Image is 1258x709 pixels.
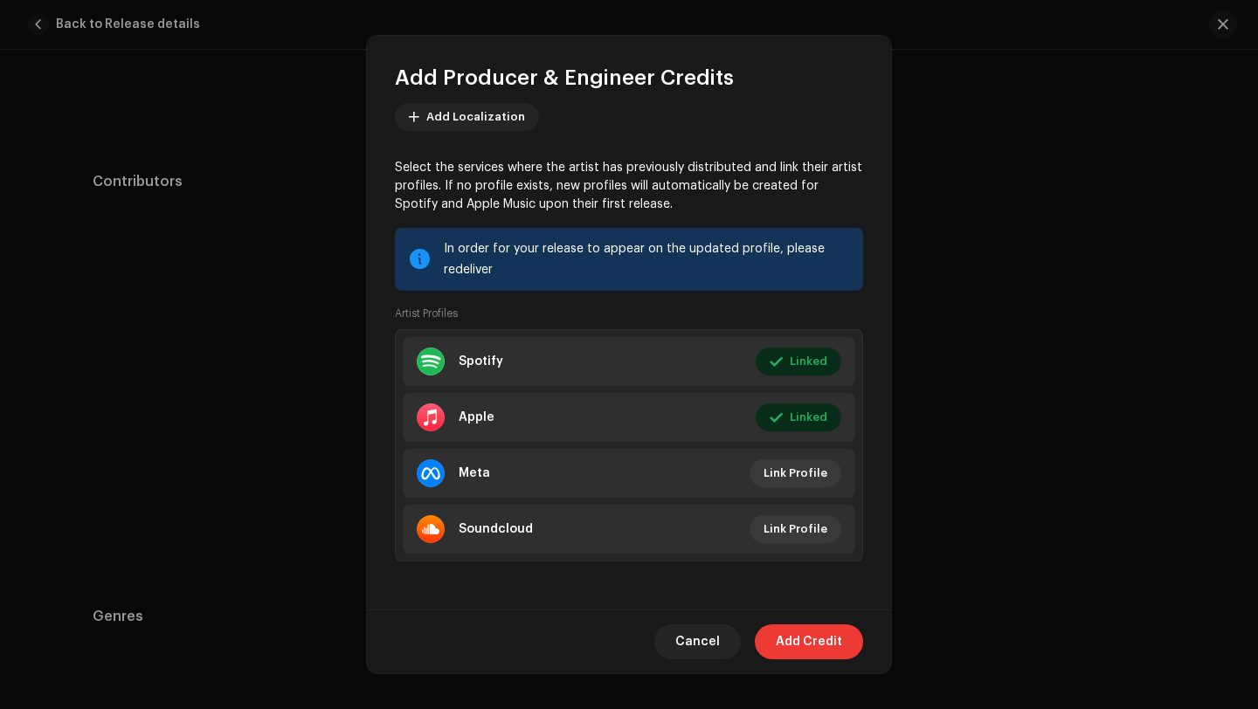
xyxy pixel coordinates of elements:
[459,466,490,480] div: Meta
[776,624,842,659] span: Add Credit
[459,522,533,536] div: Soundcloud
[790,400,827,435] span: Linked
[750,459,841,487] button: Link Profile
[756,348,841,375] button: Linked
[764,512,827,547] span: Link Profile
[790,344,827,379] span: Linked
[675,624,720,659] span: Cancel
[395,159,863,214] p: Select the services where the artist has previously distributed and link their artist profiles. I...
[459,410,494,424] div: Apple
[654,624,741,659] button: Cancel
[395,103,539,131] button: Add Localization
[426,100,525,134] span: Add Localization
[444,238,849,280] div: In order for your release to appear on the updated profile, please redeliver
[750,515,841,543] button: Link Profile
[755,624,863,659] button: Add Credit
[395,64,734,92] span: Add Producer & Engineer Credits
[756,403,841,431] button: Linked
[395,305,458,322] small: Artist Profiles
[764,456,827,491] span: Link Profile
[459,354,503,368] div: Spotify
